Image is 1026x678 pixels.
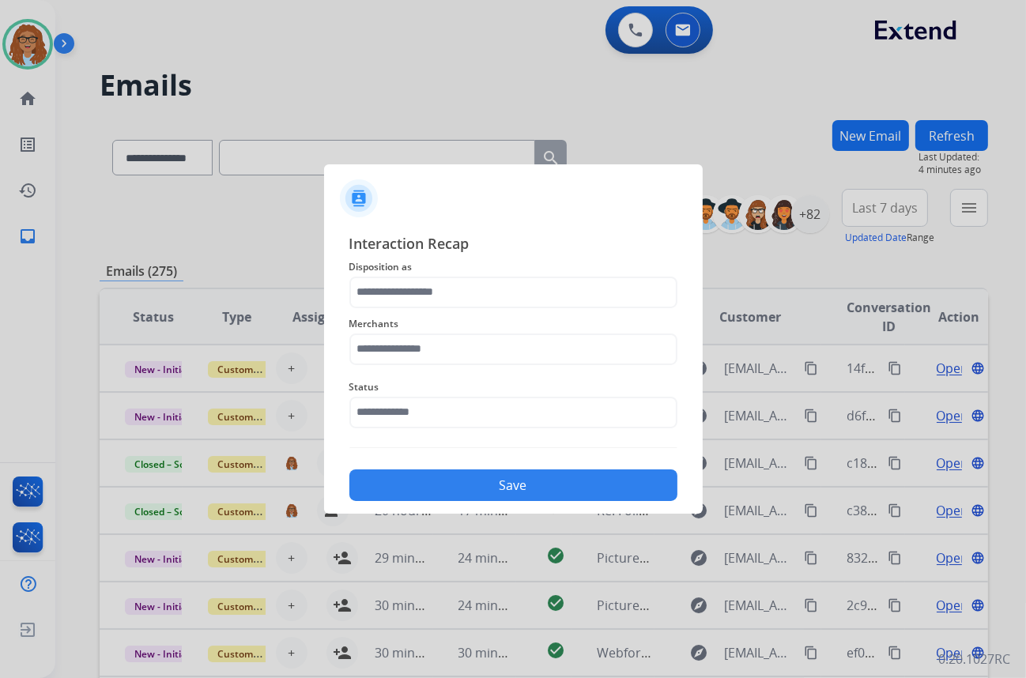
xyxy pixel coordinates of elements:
p: 0.20.1027RC [938,650,1010,669]
span: Merchants [349,315,677,333]
img: contactIcon [340,179,378,217]
span: Disposition as [349,258,677,277]
img: contact-recap-line.svg [349,447,677,448]
button: Save [349,469,677,501]
span: Interaction Recap [349,232,677,258]
span: Status [349,378,677,397]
